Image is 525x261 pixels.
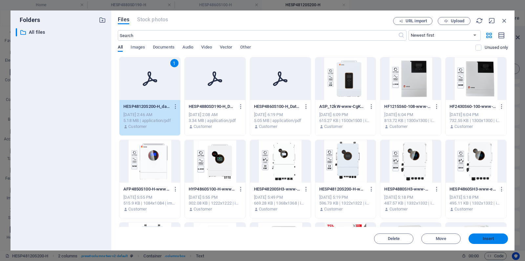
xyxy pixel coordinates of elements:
span: Insert [483,237,494,241]
div: 302.08 KB | 1222x1222 | image/png [189,200,241,206]
p: HESP4880SD190-H_Datasheet-d8InlPXs82-k1qg7QPmG2A.pdf [189,104,235,110]
span: All [118,43,123,52]
p: Customer [454,124,473,130]
button: Insert [469,233,508,244]
div: [DATE] 2:46 AM [123,112,176,118]
i: Reload [476,17,483,24]
p: Customer [128,206,147,212]
p: Customer [259,206,277,212]
p: Folders [16,16,40,24]
div: [DATE] 5:55 PM [123,194,176,200]
div: 5.18 MB | application/pdf [123,118,176,124]
div: 495.11 KB | 1332x1332 | image/png [450,200,502,206]
div: 1 [170,59,178,67]
i: Minimize [488,17,495,24]
p: HESP48120S200-H_datasheet-qjXkfwRFbJRatWtOsC1VbA.pdf [123,104,170,110]
button: Upload [438,17,471,25]
span: URL import [406,19,427,23]
div: [DATE] 5:19 PM [319,194,372,200]
div: 813.72 KB | 1300x1300 | image/png [384,118,437,124]
span: Upload [451,19,464,23]
div: 615.27 KB | 1500x1500 | image/png [319,118,372,124]
span: This file type is not supported by this element [137,16,168,24]
p: HYP4860S100-H-www-ASzecU941FDUhVOT7T9DWg.png [189,186,235,192]
p: Customer [324,206,343,212]
div: 596.73 KB | 1322x1322 | image/png [319,200,372,206]
div: 669.28 KB | 1368x1368 | image/png [254,200,307,206]
span: Video [201,43,212,52]
p: Customer [389,206,408,212]
div: [DATE] 5:18 PM [384,194,437,200]
p: HESP4860SH3-www-e0gpNKDeclIt3GamGU8_OQ.png [450,186,496,192]
p: Customer [324,124,343,130]
a: Download Datasheet [9,147,52,152]
span: Files [118,16,129,24]
p: Customer [194,206,212,212]
button: Delete [374,233,413,244]
div: ​ [16,28,17,36]
div: [DATE] 5:55 PM [189,194,241,200]
div: 515.9 KB | 1084x1084 | image/png [123,200,176,206]
p: HESP4860S100-H_Datasheet-tSPe28CK7RxmuFmPhlONwA.pdf [254,104,301,110]
span: Audio [182,43,193,52]
span: Delete [388,237,400,241]
div: [DATE] 2:08 AM [189,112,241,118]
p: ASP_12kW-www-CgKwMALZTDIZOR_a4w0w1w.png [319,104,366,110]
span: Vector [220,43,233,52]
p: HESP4880SH3-www-UfGqI-xBQUzIeUp17vHtnA.png [384,186,431,192]
i: Create new folder [99,16,106,24]
p: HESP48120S200-H-www-dv5pJke5LwbQFpDvnd8lAQ.png [319,186,366,192]
span: Move [436,237,446,241]
p: Displays only files that are not in use on the website. Files added during this session can still... [485,45,508,50]
span: Documents [153,43,175,52]
div: [DATE] 6:04 PM [450,112,502,118]
p: AFP4850S100-H-www-Kzb06On_1Mp71IRHkgdTNg.png [123,186,170,192]
div: [DATE] 5:18 PM [450,194,502,200]
div: [DATE] 5:49 PM [254,194,307,200]
span: Other [240,43,251,52]
p: Customer [389,124,408,130]
span: Images [131,43,145,52]
input: Search [118,30,398,41]
div: 5.05 MB | application/pdf [254,118,307,124]
p: Customer [454,206,473,212]
div: 487.57 KB | 1332x1332 | image/png [384,200,437,206]
div: [DATE] 6:04 PM [384,112,437,118]
div: 732.55 KB | 1300x1300 | image/png [450,118,502,124]
p: HESP48200SH3-www-OgUbLwCBnageGMHFjqAVBA.png [254,186,301,192]
button: Move [421,233,461,244]
div: [DATE] 6:09 PM [319,112,372,118]
p: HF2430S60-100-www-GPZEgweLLDHWfB5jJFTRcg.png [450,104,496,110]
p: Customer [128,124,147,130]
p: HF1215S60-108-www-U7caezeOlZwZ3OelGGoGDw.png [384,104,431,110]
div: [DATE] 6:19 PM [254,112,307,118]
p: >> [3,147,59,152]
div: 3.34 MB | application/pdf [189,118,241,124]
p: All files [29,29,94,36]
p: Customer [259,124,277,130]
p: Customer [194,124,212,130]
button: URL import [393,17,432,25]
i: Close [501,17,508,24]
